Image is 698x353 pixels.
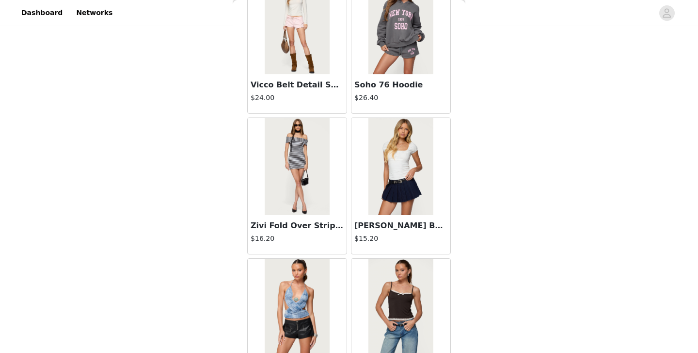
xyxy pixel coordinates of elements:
img: Oleana Gathered Bust Top [368,118,433,215]
div: avatar [662,5,671,21]
h4: $16.20 [251,234,344,244]
h4: $26.40 [354,93,447,103]
h3: Soho 76 Hoodie [354,79,447,91]
img: Zivi Fold Over Striped Mini Dress [265,118,329,215]
h4: $24.00 [251,93,344,103]
a: Dashboard [16,2,68,24]
h3: Vicco Belt Detail Shorts [251,79,344,91]
a: Networks [70,2,118,24]
h3: Zivi Fold Over Striped Mini Dress [251,220,344,232]
h3: [PERSON_NAME] Bust Top [354,220,447,232]
h4: $15.20 [354,234,447,244]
